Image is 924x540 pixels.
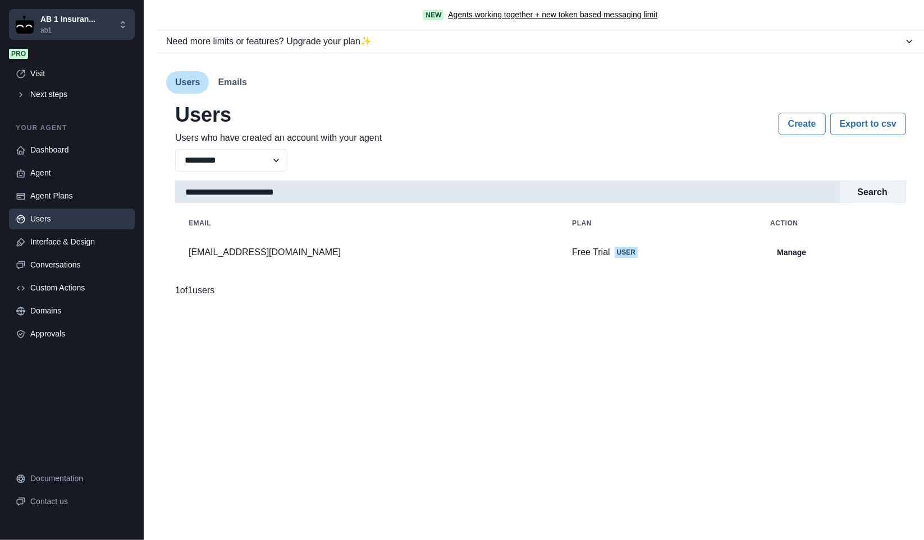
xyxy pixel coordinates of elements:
div: Agent Plans [30,190,128,202]
p: ab1 [40,25,95,35]
button: Search [849,181,896,203]
button: Emails [209,71,256,94]
div: Need more limits or features? Upgrade your plan ✨ [166,35,904,48]
div: Conversations [30,259,128,271]
button: Users [166,71,209,94]
div: Next steps [30,89,128,100]
div: Agent [30,167,128,179]
div: Approvals [30,328,128,340]
th: plan [559,212,757,234]
div: Custom Actions [30,282,128,294]
th: email [175,212,559,234]
span: Pro [9,49,28,59]
a: Documentation [9,468,135,489]
div: Interface & Design [30,236,128,248]
p: 1 of 1 users [175,284,214,297]
div: Contact us [30,496,128,507]
p: Your agent [9,123,135,133]
button: Need more limits or features? Upgrade your plan✨ [157,30,924,53]
p: [EMAIL_ADDRESS][DOMAIN_NAME] [189,247,545,258]
a: Agents working together + new token based messaging limit [448,9,657,21]
span: New [423,10,443,20]
h2: Users [175,103,382,127]
div: Dashboard [30,144,128,156]
div: Domains [30,305,128,317]
p: Users who have created an account with your agent [175,131,382,145]
th: Action [757,212,906,234]
p: Free Trial [572,247,610,258]
button: Manage [770,243,813,261]
button: Export to csv [830,113,906,135]
button: Chakra UIAB 1 Insuran...ab1 [9,9,135,40]
div: Visit [30,68,128,80]
span: User [615,247,638,258]
div: Users [30,213,128,225]
button: Create [779,113,826,135]
img: Chakra UI [16,16,34,34]
div: Documentation [30,473,128,484]
p: AB 1 Insuran... [40,13,95,25]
